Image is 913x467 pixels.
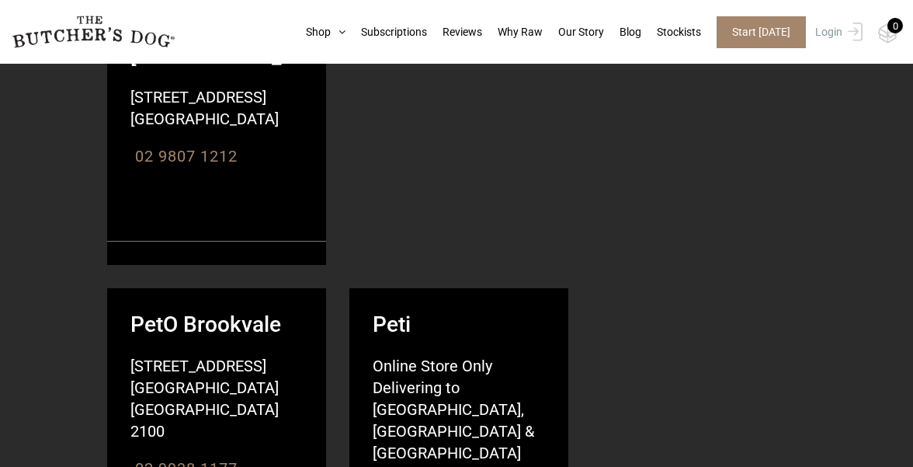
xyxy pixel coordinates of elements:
span: [GEOGRAPHIC_DATA] [107,108,293,130]
span: Delivering to [GEOGRAPHIC_DATA], [GEOGRAPHIC_DATA] & [GEOGRAPHIC_DATA] [349,377,536,464]
a: Our Story [543,24,604,40]
a: Subscriptions [345,24,427,40]
a: Login [811,16,863,48]
a: Why Raw [482,24,543,40]
a: 02 9807 1212 [135,147,238,166]
a: Start [DATE] [701,16,811,48]
strong: PetO Brookvale [107,288,326,338]
span: [STREET_ADDRESS] [107,86,293,108]
span: [STREET_ADDRESS] [107,355,293,377]
strong: Peti [349,288,568,338]
a: Stockists [641,24,701,40]
img: TBD_Cart-Empty.png [878,23,897,44]
span: Start [DATE] [717,16,806,48]
span: [GEOGRAPHIC_DATA] [GEOGRAPHIC_DATA] 2100 [107,377,293,442]
div: 0 [887,18,903,33]
a: Blog [604,24,641,40]
span: Online Store Only [349,355,536,377]
span: : [107,145,293,167]
a: Reviews [427,24,482,40]
a: Shop [290,24,345,40]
